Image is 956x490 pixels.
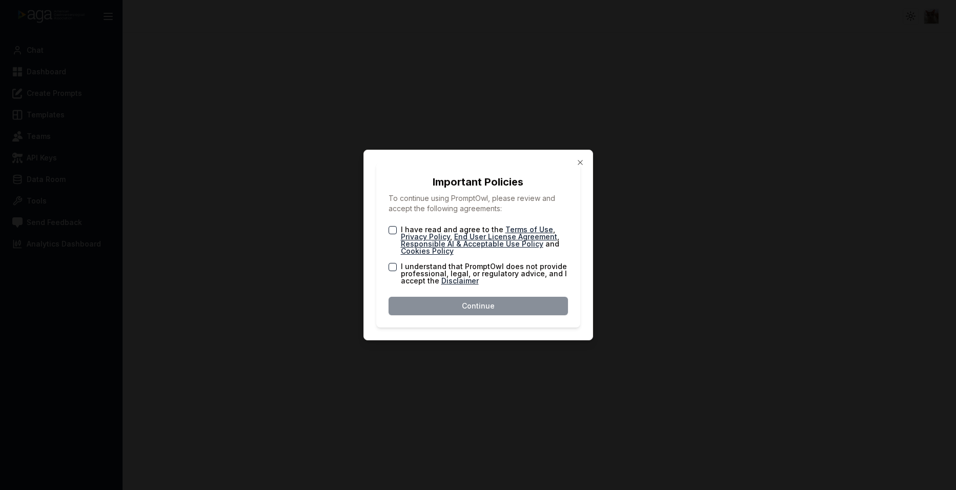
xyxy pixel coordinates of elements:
a: Responsible AI & Acceptable Use Policy [401,239,543,248]
a: Privacy Policy [401,232,450,241]
a: End User License Agreement [454,232,557,241]
label: I have read and agree to the , , , and [401,226,568,255]
p: To continue using PromptOwl, please review and accept the following agreements: [389,193,568,214]
label: I understand that PromptOwl does not provide professional, legal, or regulatory advice, and I acc... [401,263,568,284]
a: Cookies Policy [401,247,454,255]
a: Terms of Use [505,225,553,234]
h2: Important Policies [389,175,568,189]
a: Disclaimer [441,276,479,285]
